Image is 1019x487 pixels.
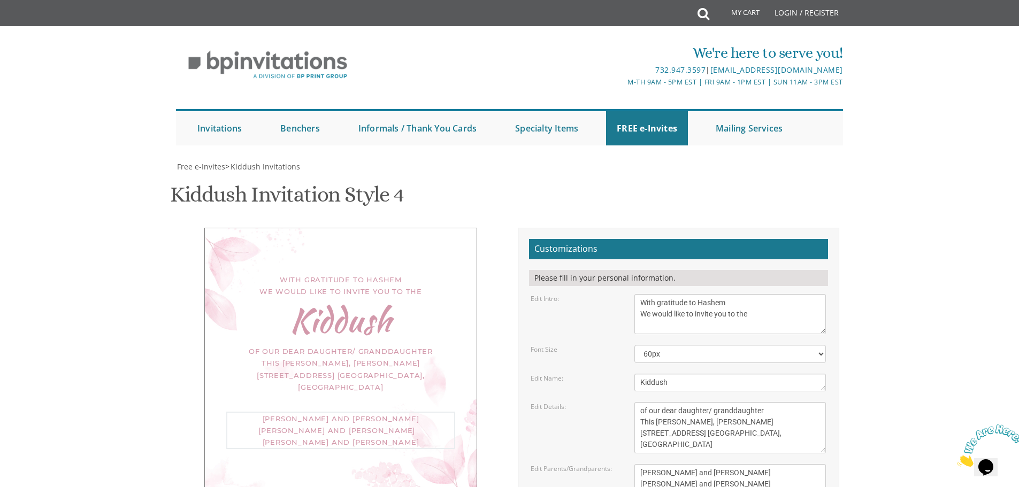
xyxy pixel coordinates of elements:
[177,161,225,172] span: Free e-Invites
[531,345,557,354] label: Font Size
[399,64,843,76] div: |
[187,111,252,145] a: Invitations
[655,65,706,75] a: 732.947.3597
[634,294,826,334] textarea: We would like to invite you to the kiddush of our dear daughter/granddaughter
[348,111,487,145] a: Informals / Thank You Cards
[529,239,828,259] h2: Customizations
[170,183,404,214] h1: Kiddush Invitation Style 4
[176,43,359,87] img: BP Invitation Loft
[710,65,843,75] a: [EMAIL_ADDRESS][DOMAIN_NAME]
[634,402,826,453] textarea: This Shabbos, Parshas Vayigash at our home [STREET_ADDRESS][US_STATE]
[705,111,793,145] a: Mailing Services
[531,464,612,473] label: Edit Parents/Grandparents:
[708,1,767,28] a: My Cart
[399,42,843,64] div: We're here to serve you!
[226,412,455,449] div: [PERSON_NAME] and [PERSON_NAME] [PERSON_NAME] and [PERSON_NAME] [PERSON_NAME] and [PERSON_NAME]
[531,374,563,383] label: Edit Name:
[176,161,225,172] a: Free e-Invites
[531,294,559,303] label: Edit Intro:
[504,111,589,145] a: Specialty Items
[225,161,300,172] span: >
[529,270,828,286] div: Please fill in your personal information.
[226,315,455,327] div: Kiddush
[606,111,688,145] a: FREE e-Invites
[226,274,455,297] div: With gratitude to Hashem We would like to invite you to the
[634,374,826,391] textarea: Nechama
[399,76,843,88] div: M-Th 9am - 5pm EST | Fri 9am - 1pm EST | Sun 11am - 3pm EST
[226,345,455,392] div: of our dear daughter/ granddaughter This [PERSON_NAME], [PERSON_NAME] [STREET_ADDRESS] [GEOGRAPHI...
[531,402,566,411] label: Edit Details:
[231,161,300,172] span: Kiddush Invitations
[270,111,331,145] a: Benchers
[953,420,1019,471] iframe: chat widget
[229,161,300,172] a: Kiddush Invitations
[4,4,71,47] img: Chat attention grabber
